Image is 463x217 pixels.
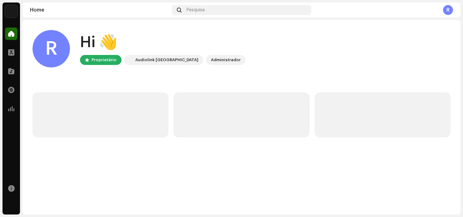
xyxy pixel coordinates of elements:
span: Pesquisa [187,7,205,12]
div: Home [30,7,169,12]
div: Proprietário [92,56,117,64]
img: 730b9dfe-18b5-4111-b483-f30b0c182d82 [125,56,133,64]
img: 730b9dfe-18b5-4111-b483-f30b0c182d82 [5,5,17,17]
div: Hi 👋 [80,32,246,52]
div: Administrador [211,56,241,64]
div: R [443,5,453,15]
div: R [32,30,70,67]
div: Audiolink [GEOGRAPHIC_DATA] [135,56,198,64]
